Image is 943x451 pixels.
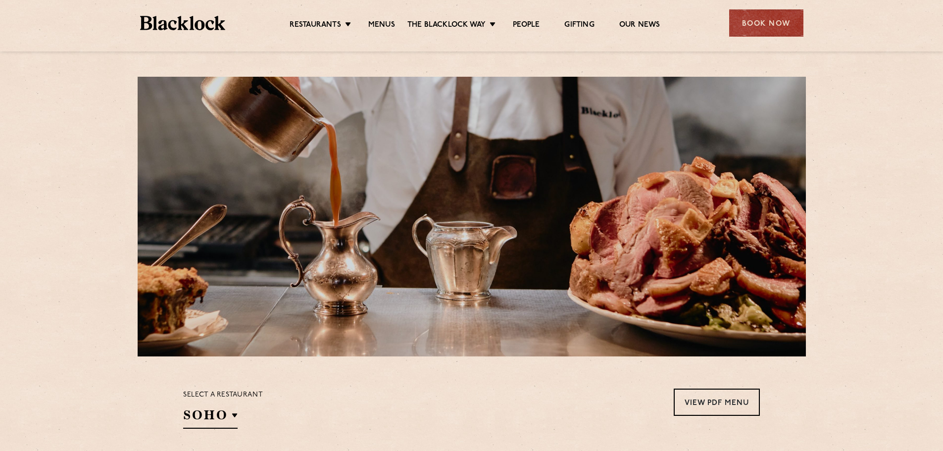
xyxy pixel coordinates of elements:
a: Menus [368,20,395,31]
a: Our News [619,20,660,31]
a: The Blacklock Way [407,20,486,31]
a: Restaurants [290,20,341,31]
a: People [513,20,540,31]
p: Select a restaurant [183,389,263,401]
h2: SOHO [183,406,238,429]
img: BL_Textured_Logo-footer-cropped.svg [140,16,226,30]
a: Gifting [564,20,594,31]
div: Book Now [729,9,803,37]
a: View PDF Menu [674,389,760,416]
